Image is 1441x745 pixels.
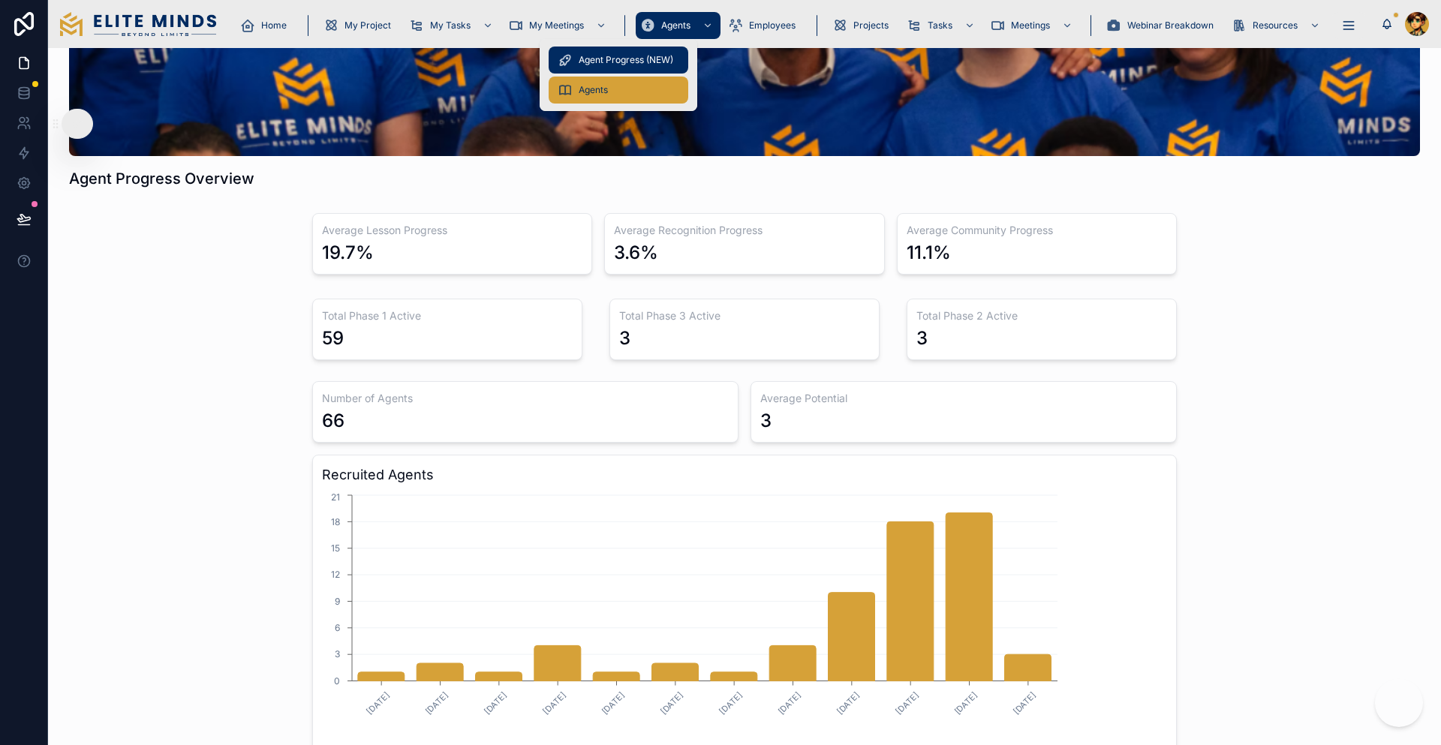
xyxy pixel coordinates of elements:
[549,77,688,104] a: Agents
[579,54,673,66] span: Agent Progress (NEW)
[541,689,568,716] text: [DATE]
[60,12,216,36] img: App logo
[916,326,928,350] div: 3
[619,308,870,323] h3: Total Phase 3 Active
[717,689,745,716] text: [DATE]
[335,648,340,659] tspan: 3
[430,20,471,32] span: My Tasks
[749,20,796,32] span: Employees
[322,391,729,406] h3: Number of Agents
[776,689,803,716] text: [DATE]
[319,12,402,39] a: My Project
[853,20,889,32] span: Projects
[69,168,254,189] h1: Agent Progress Overview
[661,20,690,32] span: Agents
[1011,689,1038,716] text: [DATE]
[504,12,614,39] a: My Meetings
[228,9,1381,40] div: scrollable content
[1227,12,1328,39] a: Resources
[331,569,340,580] tspan: 12
[902,12,982,39] a: Tasks
[760,391,1167,406] h3: Average Potential
[835,689,862,716] text: [DATE]
[322,308,573,323] h3: Total Phase 1 Active
[322,409,344,433] div: 66
[322,464,1167,485] h3: Recruited Agents
[894,689,921,716] text: [DATE]
[828,12,899,39] a: Projects
[1375,679,1423,727] iframe: Botpress
[529,20,584,32] span: My Meetings
[724,12,806,39] a: Employees
[614,223,874,238] h3: Average Recognition Progress
[985,12,1080,39] a: Meetings
[579,84,608,96] span: Agents
[344,20,391,32] span: My Project
[658,689,685,716] text: [DATE]
[636,12,720,39] a: Agents
[614,241,658,265] div: 3.6%
[549,47,688,74] a: Agent Progress (NEW)
[1253,20,1298,32] span: Resources
[322,223,582,238] h3: Average Lesson Progress
[334,675,340,686] tspan: 0
[1127,20,1214,32] span: Webinar Breakdown
[405,12,501,39] a: My Tasks
[261,20,287,32] span: Home
[619,326,630,350] div: 3
[331,542,340,554] tspan: 15
[760,409,772,433] div: 3
[335,622,340,633] tspan: 6
[1011,20,1050,32] span: Meetings
[952,689,979,716] text: [DATE]
[236,12,297,39] a: Home
[322,241,374,265] div: 19.7%
[907,241,951,265] div: 11.1%
[600,689,627,716] text: [DATE]
[335,596,340,607] tspan: 9
[482,689,509,716] text: [DATE]
[331,491,340,503] tspan: 21
[1102,12,1224,39] a: Webinar Breakdown
[916,308,1167,323] h3: Total Phase 2 Active
[322,326,344,350] div: 59
[928,20,952,32] span: Tasks
[331,516,340,527] tspan: 18
[423,689,450,716] text: [DATE]
[365,689,392,716] text: [DATE]
[907,223,1167,238] h3: Average Community Progress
